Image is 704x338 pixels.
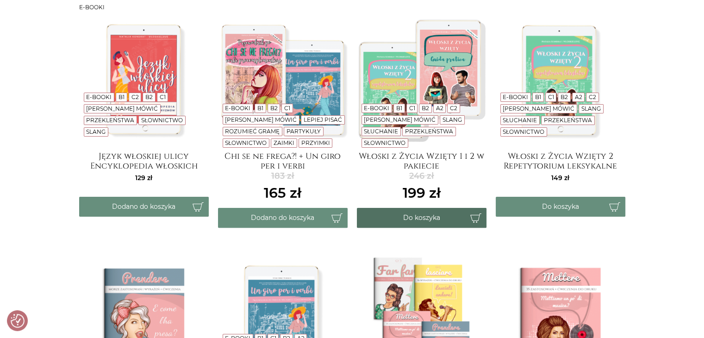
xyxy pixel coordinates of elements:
a: Zaimki [274,139,294,146]
a: Język włoskiej ulicy Encyklopedia włoskich wulgaryzmów [79,151,209,170]
a: [PERSON_NAME] mówić [225,116,297,123]
a: B2 [561,94,568,100]
a: E-booki [225,105,250,112]
ins: 165 [264,182,301,203]
a: Przekleństwa [544,117,592,124]
button: Preferencje co do zgód [11,314,25,328]
del: 183 [264,170,301,182]
a: C1 [160,94,166,100]
a: Slang [581,105,601,112]
a: [PERSON_NAME] mówić [503,105,574,112]
a: Słownictwo [141,117,183,124]
a: E-booki [86,94,112,100]
a: C2 [589,94,596,100]
a: C1 [409,105,415,112]
a: Przekleństwa [405,128,453,135]
a: Słownictwo [225,139,267,146]
a: Lepiej pisać [304,116,342,123]
a: E-booki [364,105,389,112]
a: C2 [450,105,457,112]
a: E-booki [503,94,528,100]
a: Chi se ne frega?! + Un giro per i verbi [218,151,348,170]
a: B2 [422,105,429,112]
a: Slang [86,128,106,135]
button: Do koszyka [496,197,625,217]
button: Dodano do koszyka [79,197,209,217]
del: 246 [403,170,441,182]
a: B2 [270,105,277,112]
a: Partykuły [287,128,321,135]
a: A2 [436,105,443,112]
a: B1 [535,94,541,100]
a: B1 [396,105,402,112]
a: Rozumieć gramę [225,128,280,135]
a: A2 [575,94,582,100]
a: Słuchanie [364,128,398,135]
img: Revisit consent button [11,314,25,328]
a: C2 [131,94,138,100]
a: Słownictwo [503,128,544,135]
a: B1 [118,94,125,100]
button: Do koszyka [357,208,486,228]
a: Słownictwo [364,139,405,146]
a: Włoski z Życia Wzięty 1 i 2 w pakiecie [357,151,486,170]
a: C1 [284,105,290,112]
span: 129 [135,174,152,182]
a: [PERSON_NAME] mówić [364,116,436,123]
a: Włoski z Życia Wzięty 2 Repetytorium leksykalne [496,151,625,170]
a: B2 [145,94,153,100]
a: [PERSON_NAME] mówić [86,105,158,112]
h3: E-booki [79,4,625,11]
a: B1 [257,105,263,112]
a: Przyimki [301,139,330,146]
a: Słuchanie [503,117,537,124]
ins: 199 [403,182,441,203]
button: Dodano do koszyka [218,208,348,228]
a: Slang [442,116,462,123]
span: 149 [551,174,569,182]
a: Przekleństwa [86,117,134,124]
a: C1 [548,94,554,100]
